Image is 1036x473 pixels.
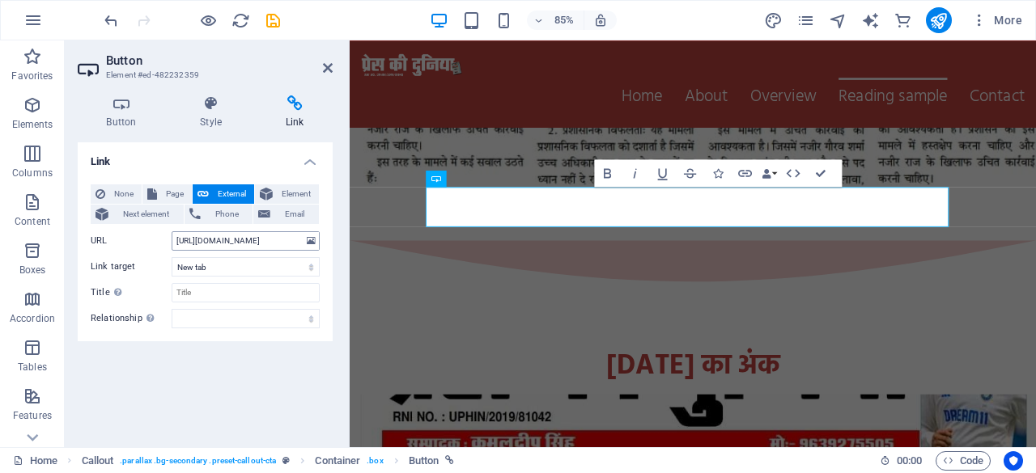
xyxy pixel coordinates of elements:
span: Click to select. Double-click to edit [409,451,439,471]
button: None [91,184,142,204]
p: Favorites [11,70,53,82]
span: Page [162,184,187,204]
span: . parallax .bg-secondary .preset-callout-cta [120,451,276,471]
h3: Element #ed-482232359 [106,68,300,82]
span: : [908,454,911,467]
p: Columns [12,167,53,179]
i: This element is a customizable preset [282,456,290,465]
i: Design (Ctrl+Alt+Y) [764,11,783,30]
button: Strikethrough [677,159,703,187]
button: Italic (Ctrl+I) [622,159,648,187]
button: Code [936,451,991,471]
button: External [193,184,254,204]
i: Reload page [231,11,250,30]
a: Click to cancel selection. Double-click to open Pages [13,451,57,471]
h6: Session time [880,451,923,471]
i: Publish [929,11,948,30]
nav: breadcrumb [82,451,455,471]
i: AI Writer [861,11,880,30]
button: publish [926,7,952,33]
button: Phone [185,205,253,224]
button: save [263,11,282,30]
h2: Button [106,53,333,68]
p: Content [15,215,50,228]
i: On resize automatically adjust zoom level to fit chosen device. [593,13,608,27]
p: Tables [18,361,47,374]
span: 00 00 [897,451,922,471]
label: URL [91,231,172,251]
button: Underline (Ctrl+U) [650,159,676,187]
label: Title [91,283,172,302]
span: Phone [206,205,248,224]
button: Usercentrics [1004,451,1023,471]
p: Elements [12,118,53,131]
h4: Style [172,95,257,129]
button: 85% [527,11,584,30]
span: Click to select. Double-click to edit [315,451,360,471]
i: Undo: Change Button design (Ctrl+Z) [102,11,121,30]
button: Confirm (Ctrl+⏎) [808,159,834,187]
button: Email [253,205,319,224]
i: Commerce [894,11,912,30]
label: Link target [91,257,172,277]
input: Title [172,283,320,302]
span: None [110,184,137,204]
button: Link [732,159,758,187]
label: Relationship [91,309,172,328]
button: Icons [705,159,731,187]
span: External [214,184,249,204]
h4: Link [257,95,333,129]
button: Data Bindings [760,159,779,187]
button: Bold (Ctrl+B) [595,159,621,187]
button: Element [255,184,319,204]
p: Features [13,409,52,422]
button: Next element [91,205,184,224]
button: commerce [894,11,913,30]
i: Save (Ctrl+S) [264,11,282,30]
span: More [971,12,1022,28]
input: URL... [172,231,320,251]
h4: Link [78,142,333,171]
span: Next element [113,205,179,224]
p: Accordion [10,312,55,325]
span: . box [367,451,383,471]
h6: 85% [551,11,577,30]
button: undo [101,11,121,30]
button: More [965,7,1029,33]
button: navigator [829,11,848,30]
button: Click here to leave preview mode and continue editing [198,11,218,30]
span: Code [943,451,983,471]
button: HTML [780,159,806,187]
button: text_generator [861,11,881,30]
span: Email [275,205,314,224]
i: Navigator [829,11,847,30]
button: pages [796,11,816,30]
h4: Button [78,95,172,129]
p: Boxes [19,264,46,277]
button: Page [142,184,192,204]
i: Pages (Ctrl+Alt+S) [796,11,815,30]
i: This element is linked [445,456,454,465]
span: Click to select. Double-click to edit [82,451,114,471]
button: reload [231,11,250,30]
span: Element [278,184,314,204]
button: design [764,11,783,30]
